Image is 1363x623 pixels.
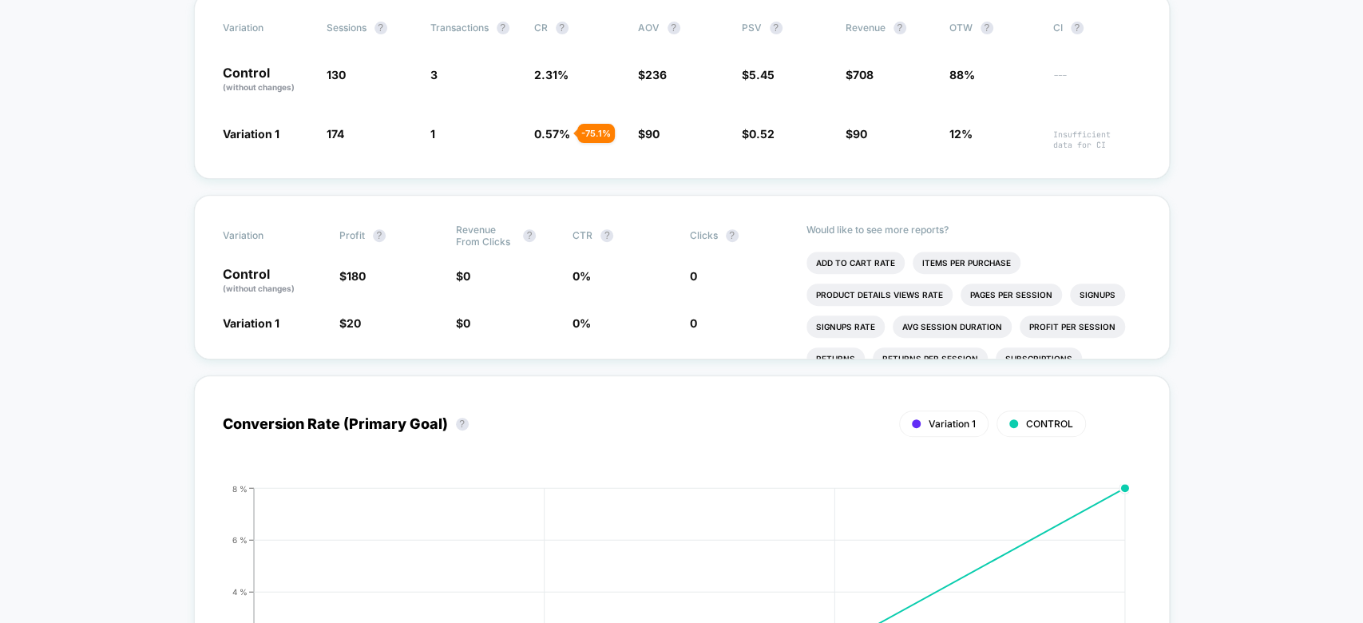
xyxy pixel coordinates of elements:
li: Subscriptions [996,347,1082,370]
li: Signups [1070,284,1125,306]
button: ? [981,22,993,34]
span: Profit [339,229,365,241]
tspan: 4 % [232,586,248,596]
button: ? [1071,22,1084,34]
span: $ [846,127,867,141]
span: $ [456,316,470,330]
span: Variation 1 [929,418,976,430]
button: ? [726,229,739,242]
button: ? [497,22,509,34]
span: 0 % [573,316,591,330]
span: Transactions [430,22,489,34]
li: Pages Per Session [961,284,1062,306]
li: Signups Rate [806,315,885,338]
button: ? [556,22,569,34]
span: $ [846,68,874,81]
p: Control [223,66,311,93]
button: ? [893,22,906,34]
span: 180 [347,269,366,283]
span: 12% [949,127,973,141]
span: 0 [463,316,470,330]
p: Control [223,268,323,295]
button: ? [373,229,386,242]
span: Variation [223,224,311,248]
span: Variation [223,22,311,34]
button: ? [374,22,387,34]
span: $ [456,269,470,283]
span: 90 [853,127,867,141]
span: 174 [327,127,344,141]
span: 0.52 [749,127,775,141]
span: 0 % [573,269,591,283]
span: CTR [573,229,592,241]
span: Variation 1 [223,127,279,141]
span: 1 [430,127,435,141]
span: 0 [463,269,470,283]
span: $ [742,127,775,141]
li: Product Details Views Rate [806,284,953,306]
span: $ [339,269,366,283]
span: CONTROL [1026,418,1073,430]
span: 130 [327,68,346,81]
span: 88% [949,68,975,81]
span: $ [638,127,660,141]
span: Sessions [327,22,367,34]
div: - 75.1 % [577,124,615,143]
button: ? [523,229,536,242]
span: Revenue From Clicks [456,224,515,248]
span: 90 [645,127,660,141]
span: $ [742,68,775,81]
span: 2.31 % [534,68,569,81]
span: AOV [638,22,660,34]
span: Insufficient data for CI [1053,129,1141,150]
span: Variation 1 [223,316,279,330]
li: Items Per Purchase [913,252,1020,274]
span: 5.45 [749,68,775,81]
span: --- [1053,70,1141,93]
span: Clicks [690,229,718,241]
span: 708 [853,68,874,81]
p: Would like to see more reports? [806,224,1141,236]
tspan: 8 % [232,483,248,493]
span: CR [534,22,548,34]
span: 20 [347,316,361,330]
span: $ [638,68,667,81]
span: 3 [430,68,438,81]
li: Avg Session Duration [893,315,1012,338]
span: 0.57 % [534,127,570,141]
button: ? [770,22,783,34]
button: ? [668,22,680,34]
span: (without changes) [223,82,295,92]
span: 0 [690,269,697,283]
li: Returns Per Session [873,347,988,370]
li: Profit Per Session [1020,315,1125,338]
button: ? [456,418,469,431]
span: (without changes) [223,284,295,293]
li: Add To Cart Rate [806,252,905,274]
span: $ [339,316,361,330]
span: OTW [949,22,1037,34]
span: 0 [690,316,697,330]
span: Revenue [846,22,886,34]
button: ? [600,229,613,242]
span: 236 [645,68,667,81]
li: Returns [806,347,865,370]
span: CI [1053,22,1141,34]
tspan: 6 % [232,534,248,544]
span: PSV [742,22,762,34]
